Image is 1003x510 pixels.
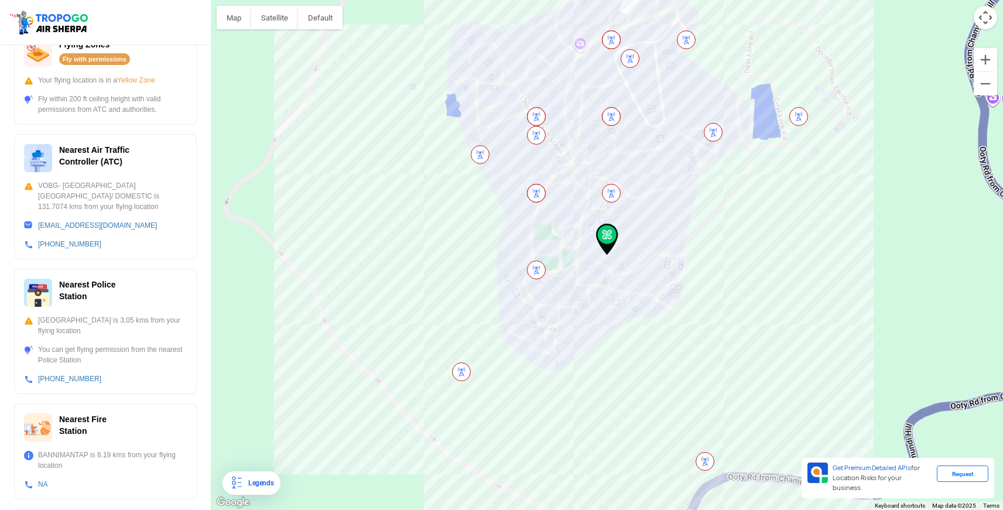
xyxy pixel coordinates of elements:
a: Terms [983,502,999,509]
div: Request [937,465,988,482]
span: Nearest Air Traffic Controller (ATC) [59,145,129,166]
span: Yellow Zone [117,76,155,84]
img: Google [214,495,252,510]
a: NA [38,480,48,488]
img: ic_police_station.svg [24,279,52,307]
div: You can get flying permission from the nearest Police Station [24,344,187,365]
button: Show satellite imagery [251,6,298,29]
div: BANNIMANTAP is 8.19 kms from your flying location [24,450,187,471]
span: Nearest Police Station [59,280,116,301]
button: Map camera controls [974,6,997,29]
img: ic_firestation.svg [24,413,52,441]
a: Open this area in Google Maps (opens a new window) [214,495,252,510]
img: Legends [230,476,244,490]
img: ic_nofly.svg [24,39,52,67]
img: ic_atc.svg [24,144,52,172]
button: Show street map [217,6,251,29]
span: Map data ©2025 [932,502,976,509]
a: [EMAIL_ADDRESS][DOMAIN_NAME] [38,221,157,230]
a: [PHONE_NUMBER] [38,240,101,248]
span: Nearest Fire Station [59,415,107,436]
div: Fly with permissions [59,53,130,65]
div: for Location Risks for your business. [828,463,937,494]
button: Zoom in [974,48,997,71]
div: [GEOGRAPHIC_DATA] is 3.05 kms from your flying location [24,315,187,336]
div: Legends [244,476,273,490]
button: Zoom out [974,72,997,95]
div: Your flying location is in a [24,75,187,85]
img: ic_tgdronemaps.svg [9,9,92,36]
span: Get Premium Detailed APIs [833,464,911,472]
a: [PHONE_NUMBER] [38,375,101,383]
button: Keyboard shortcuts [875,502,925,510]
div: VOBG- [GEOGRAPHIC_DATA] [GEOGRAPHIC_DATA]/ DOMESTIC is 131.7074 kms from your flying location [24,180,187,212]
div: Fly within 200 ft ceiling height with valid permissions from ATC and authorities. [24,94,187,115]
img: Premium APIs [807,463,828,483]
